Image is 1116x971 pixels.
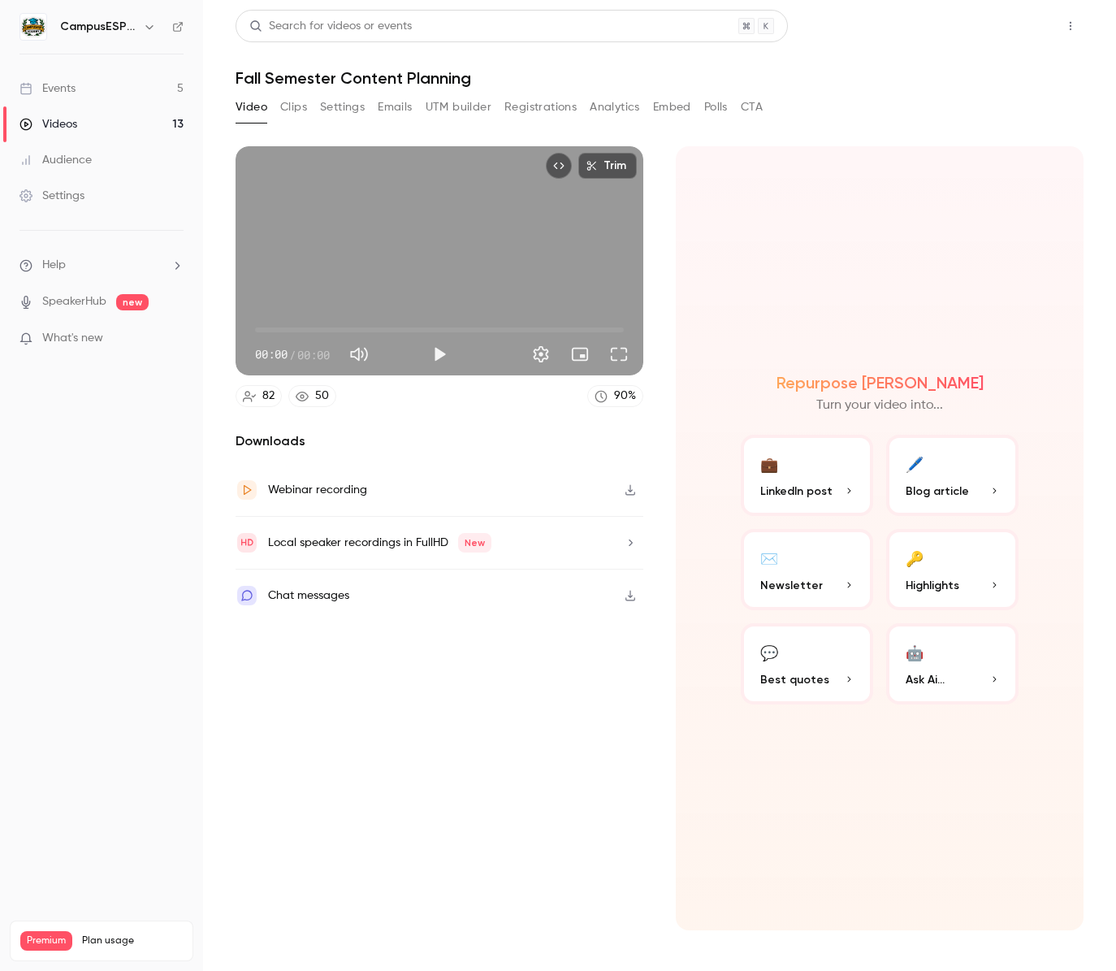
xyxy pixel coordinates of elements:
[741,435,873,516] button: 💼LinkedIn post
[255,346,288,363] span: 00:00
[82,934,183,947] span: Plan usage
[42,257,66,274] span: Help
[288,385,336,407] a: 50
[760,483,833,500] span: LinkedIn post
[906,639,924,665] div: 🤖
[906,577,959,594] span: Highlights
[653,94,691,120] button: Embed
[320,94,365,120] button: Settings
[525,338,557,371] button: Settings
[504,94,577,120] button: Registrations
[614,388,636,405] div: 90 %
[704,94,728,120] button: Polls
[19,116,77,132] div: Videos
[741,623,873,704] button: 💬Best quotes
[1058,13,1084,39] button: Top Bar Actions
[20,931,72,951] span: Premium
[816,396,943,415] p: Turn your video into...
[776,373,984,392] h2: Repurpose [PERSON_NAME]
[587,385,643,407] a: 90%
[760,639,778,665] div: 💬
[906,671,945,688] span: Ask Ai...
[886,623,1019,704] button: 🤖Ask Ai...
[760,545,778,570] div: ✉️
[19,257,184,274] li: help-dropdown-opener
[42,330,103,347] span: What's new
[268,480,367,500] div: Webinar recording
[760,451,778,476] div: 💼
[60,19,136,35] h6: CampusESP Academy
[116,294,149,310] span: new
[236,385,282,407] a: 82
[546,153,572,179] button: Embed video
[19,152,92,168] div: Audience
[297,346,330,363] span: 00:00
[236,94,267,120] button: Video
[458,533,491,553] span: New
[280,94,307,120] button: Clips
[578,153,637,179] button: Trim
[760,577,823,594] span: Newsletter
[741,94,763,120] button: CTA
[906,451,924,476] div: 🖊️
[886,529,1019,610] button: 🔑Highlights
[423,338,456,371] button: Play
[603,338,635,371] button: Full screen
[19,188,84,204] div: Settings
[20,14,46,40] img: CampusESP Academy
[236,68,1084,88] h1: Fall Semester Content Planning
[315,388,329,405] div: 50
[42,293,106,310] a: SpeakerHub
[564,338,596,371] button: Turn on miniplayer
[980,10,1045,42] button: Share
[426,94,491,120] button: UTM builder
[268,586,349,605] div: Chat messages
[760,671,829,688] span: Best quotes
[590,94,640,120] button: Analytics
[886,435,1019,516] button: 🖊️Blog article
[741,529,873,610] button: ✉️Newsletter
[906,545,924,570] div: 🔑
[255,346,330,363] div: 00:00
[289,346,296,363] span: /
[262,388,275,405] div: 82
[906,483,969,500] span: Blog article
[343,338,375,371] button: Mute
[236,431,643,451] h2: Downloads
[249,18,412,35] div: Search for videos or events
[19,80,76,97] div: Events
[268,533,491,553] div: Local speaker recordings in FullHD
[378,94,412,120] button: Emails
